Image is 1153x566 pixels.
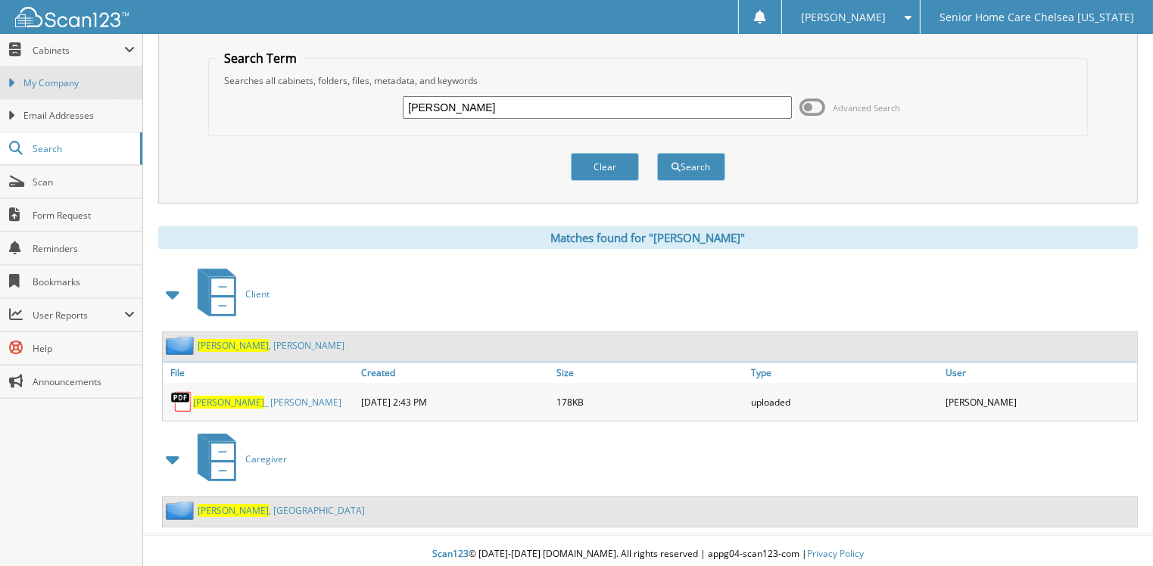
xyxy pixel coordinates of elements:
[166,501,198,520] img: folder2.png
[807,547,864,560] a: Privacy Policy
[33,142,132,155] span: Search
[33,44,124,57] span: Cabinets
[33,275,135,288] span: Bookmarks
[553,362,747,383] a: Size
[245,452,287,465] span: Caregiver
[747,387,942,417] div: uploaded
[23,76,135,90] span: My Company
[189,429,287,489] a: Caregiver
[33,309,124,322] span: User Reports
[657,153,725,181] button: Search
[170,390,193,413] img: PDF.png
[432,547,469,560] span: Scan123
[747,362,942,383] a: Type
[217,50,304,67] legend: Search Term
[1077,493,1153,566] iframe: Chat Widget
[23,109,135,123] span: Email Addresses
[834,102,901,114] span: Advanced Search
[33,342,135,355] span: Help
[33,176,135,188] span: Scan
[198,339,344,352] a: [PERSON_NAME], [PERSON_NAME]
[163,362,357,383] a: File
[33,209,135,222] span: Form Request
[33,375,135,388] span: Announcements
[33,242,135,255] span: Reminders
[357,362,552,383] a: Created
[193,396,264,409] span: [PERSON_NAME]
[943,387,1137,417] div: [PERSON_NAME]
[553,387,747,417] div: 178KB
[158,226,1138,249] div: Matches found for "[PERSON_NAME]"
[166,336,198,355] img: folder2.png
[571,153,639,181] button: Clear
[198,504,365,517] a: [PERSON_NAME], [GEOGRAPHIC_DATA]
[198,504,269,517] span: [PERSON_NAME]
[357,387,552,417] div: [DATE] 2:43 PM
[245,288,270,300] span: Client
[189,264,270,324] a: Client
[940,13,1134,22] span: Senior Home Care Chelsea [US_STATE]
[15,7,129,27] img: scan123-logo-white.svg
[198,339,269,352] span: [PERSON_NAME]
[801,13,886,22] span: [PERSON_NAME]
[193,396,341,409] a: [PERSON_NAME]_ [PERSON_NAME]
[943,362,1137,383] a: User
[217,74,1080,87] div: Searches all cabinets, folders, files, metadata, and keywords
